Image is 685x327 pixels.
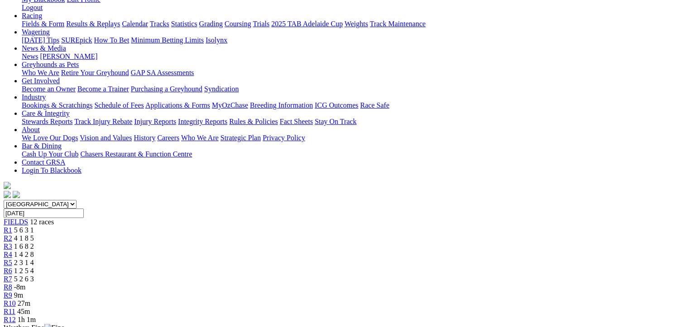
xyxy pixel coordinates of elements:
a: Stay On Track [315,118,356,125]
a: Strategic Plan [220,134,261,142]
a: Trials [253,20,269,28]
span: 1 2 5 4 [14,267,34,275]
a: R1 [4,226,12,234]
a: Grading [199,20,223,28]
a: Purchasing a Greyhound [131,85,202,93]
a: 2025 TAB Adelaide Cup [271,20,343,28]
span: 1 6 8 2 [14,242,34,250]
a: Schedule of Fees [94,101,144,109]
a: MyOzChase [212,101,248,109]
a: Statistics [171,20,197,28]
a: Calendar [122,20,148,28]
span: 1 4 2 8 [14,251,34,258]
a: R5 [4,259,12,266]
span: 12 races [30,218,54,226]
a: Login To Blackbook [22,166,81,174]
a: Contact GRSA [22,158,65,166]
a: Vision and Values [80,134,132,142]
span: 5 2 6 3 [14,275,34,283]
a: Injury Reports [134,118,176,125]
a: Results & Replays [66,20,120,28]
a: FIELDS [4,218,28,226]
span: -8m [14,283,26,291]
a: ICG Outcomes [315,101,358,109]
span: R11 [4,308,15,315]
div: Greyhounds as Pets [22,69,681,77]
span: 4 1 8 5 [14,234,34,242]
a: News [22,52,38,60]
span: 5 6 3 1 [14,226,34,234]
a: Care & Integrity [22,109,70,117]
a: Greyhounds as Pets [22,61,79,68]
a: Integrity Reports [178,118,227,125]
a: Applications & Forms [145,101,210,109]
span: 27m [18,299,30,307]
a: Become an Owner [22,85,76,93]
a: Fields & Form [22,20,64,28]
a: How To Bet [94,36,129,44]
a: Tracks [150,20,169,28]
a: [PERSON_NAME] [40,52,97,60]
img: facebook.svg [4,191,11,198]
a: Bookings & Scratchings [22,101,92,109]
a: R4 [4,251,12,258]
a: Race Safe [360,101,389,109]
a: Privacy Policy [263,134,305,142]
a: Fact Sheets [280,118,313,125]
a: Track Injury Rebate [74,118,132,125]
a: Bar & Dining [22,142,62,150]
div: Care & Integrity [22,118,681,126]
div: Get Involved [22,85,681,93]
span: 2 3 1 4 [14,259,34,266]
div: Racing [22,20,681,28]
div: Industry [22,101,681,109]
a: Retire Your Greyhound [61,69,129,76]
a: Stewards Reports [22,118,72,125]
span: 1h 1m [18,316,36,323]
a: GAP SA Assessments [131,69,194,76]
a: R8 [4,283,12,291]
a: Cash Up Your Club [22,150,78,158]
a: Isolynx [206,36,227,44]
a: R9 [4,291,12,299]
a: R12 [4,316,16,323]
img: twitter.svg [13,191,20,198]
a: Become a Trainer [77,85,129,93]
a: Chasers Restaurant & Function Centre [80,150,192,158]
span: 9m [14,291,23,299]
a: Rules & Policies [229,118,278,125]
a: News & Media [22,44,66,52]
a: [DATE] Tips [22,36,59,44]
a: Track Maintenance [370,20,426,28]
a: Syndication [204,85,239,93]
a: Coursing [225,20,251,28]
img: logo-grsa-white.png [4,182,11,189]
a: Breeding Information [250,101,313,109]
a: R3 [4,242,12,250]
a: Weights [345,20,368,28]
a: Careers [157,134,179,142]
a: SUREpick [61,36,92,44]
a: R10 [4,299,16,307]
a: R2 [4,234,12,242]
div: About [22,134,681,142]
a: Racing [22,12,42,19]
a: Wagering [22,28,50,36]
span: 45m [17,308,30,315]
a: R7 [4,275,12,283]
a: History [134,134,155,142]
div: Bar & Dining [22,150,681,158]
a: Industry [22,93,46,101]
a: We Love Our Dogs [22,134,78,142]
div: News & Media [22,52,681,61]
a: Logout [22,4,43,11]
